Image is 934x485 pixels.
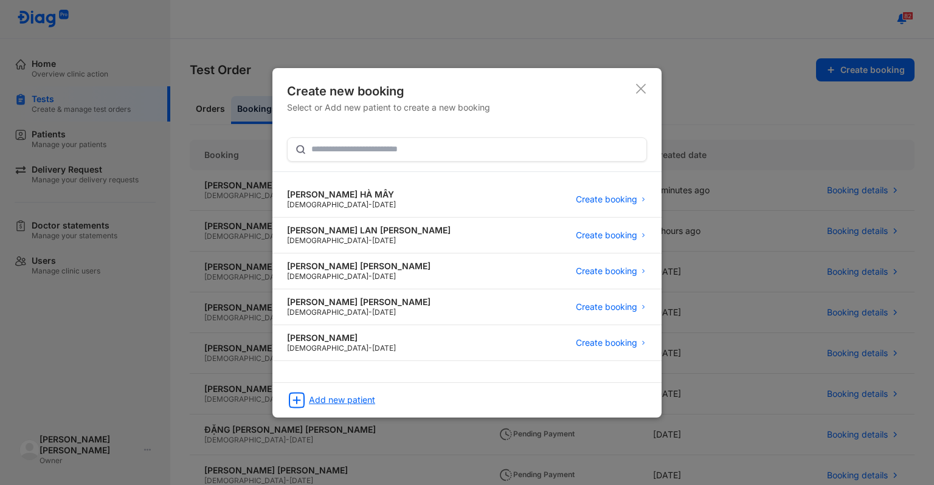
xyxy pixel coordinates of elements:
span: [DEMOGRAPHIC_DATA] [287,272,368,281]
span: [DATE] [372,343,396,353]
span: - [368,200,372,209]
span: [DEMOGRAPHIC_DATA] [287,343,368,353]
div: Create new booking [287,83,490,100]
span: [DEMOGRAPHIC_DATA] [287,308,368,317]
span: Create booking [576,301,637,312]
span: [DATE] [372,236,396,245]
div: Add new patient [309,394,375,405]
div: [PERSON_NAME] [PERSON_NAME] [287,297,431,308]
div: [PERSON_NAME] [PERSON_NAME] [287,261,431,272]
span: Create booking [576,230,637,241]
span: [DATE] [372,272,396,281]
div: [PERSON_NAME] [287,332,396,343]
span: - [368,236,372,245]
span: - [368,343,372,353]
div: [PERSON_NAME] LAN [PERSON_NAME] [287,225,451,236]
span: [DATE] [372,200,396,209]
div: [PERSON_NAME] HÀ MÂY [287,189,396,200]
span: Create booking [576,337,637,348]
span: [DEMOGRAPHIC_DATA] [287,200,368,209]
div: Select or Add new patient to create a new booking [287,102,490,113]
span: [DATE] [372,308,396,317]
span: - [368,308,372,317]
span: Create booking [576,194,637,205]
span: [DEMOGRAPHIC_DATA] [287,236,368,245]
span: - [368,272,372,281]
span: Create booking [576,266,637,277]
